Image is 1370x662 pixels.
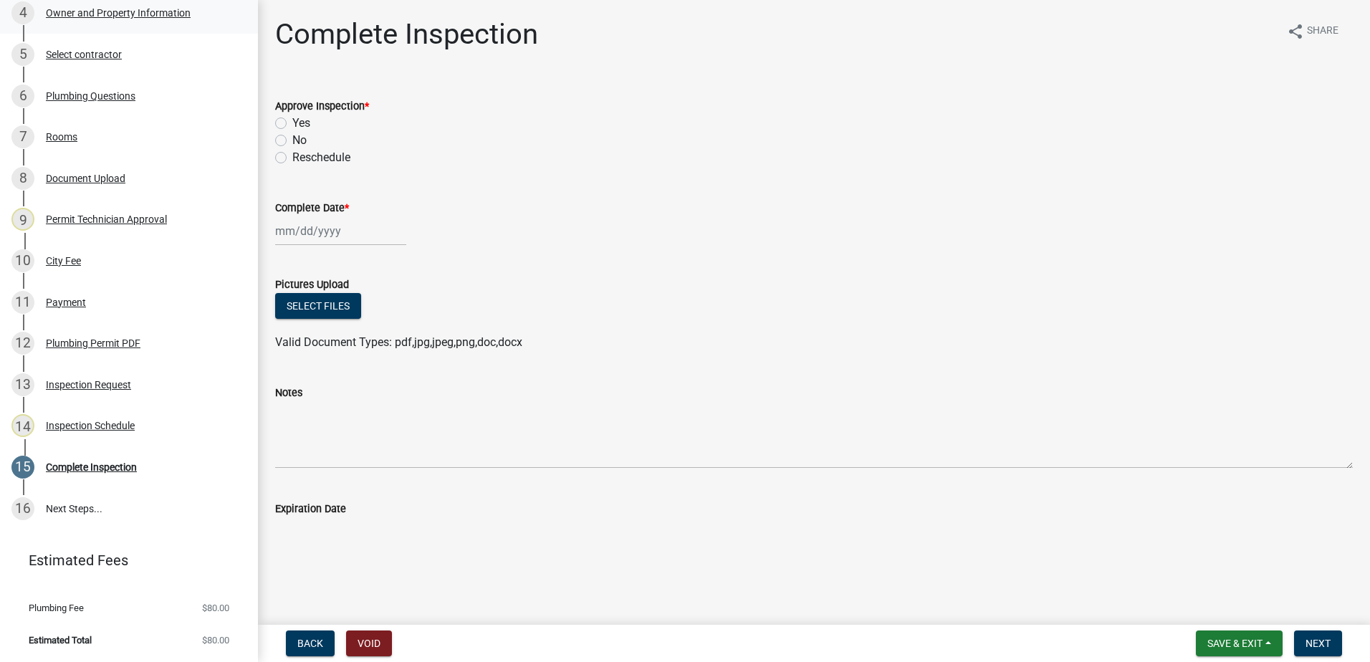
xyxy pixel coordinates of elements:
[29,603,84,613] span: Plumbing Fee
[11,1,34,24] div: 4
[286,630,335,656] button: Back
[46,49,122,59] div: Select contractor
[275,17,538,52] h1: Complete Inspection
[292,115,310,132] label: Yes
[1275,17,1350,45] button: shareShare
[11,125,34,148] div: 7
[11,208,34,231] div: 9
[275,388,302,398] label: Notes
[292,149,350,166] label: Reschedule
[46,132,77,142] div: Rooms
[46,380,131,390] div: Inspection Request
[1287,23,1304,40] i: share
[11,456,34,479] div: 15
[46,256,81,266] div: City Fee
[275,335,522,349] span: Valid Document Types: pdf,jpg,jpeg,png,doc,docx
[46,462,137,472] div: Complete Inspection
[11,43,34,66] div: 5
[29,635,92,645] span: Estimated Total
[275,102,369,112] label: Approve Inspection
[11,497,34,520] div: 16
[11,373,34,396] div: 13
[1207,638,1263,649] span: Save & Exit
[46,173,125,183] div: Document Upload
[11,332,34,355] div: 12
[275,203,349,214] label: Complete Date
[275,216,406,246] input: mm/dd/yyyy
[11,167,34,190] div: 8
[1294,630,1342,656] button: Next
[46,8,191,18] div: Owner and Property Information
[275,293,361,319] button: Select files
[202,603,229,613] span: $80.00
[1307,23,1338,40] span: Share
[11,546,235,575] a: Estimated Fees
[11,249,34,272] div: 10
[46,214,167,224] div: Permit Technician Approval
[11,414,34,437] div: 14
[346,630,392,656] button: Void
[46,91,135,101] div: Plumbing Questions
[292,132,307,149] label: No
[46,421,135,431] div: Inspection Schedule
[275,280,349,290] label: Pictures Upload
[297,638,323,649] span: Back
[1306,638,1331,649] span: Next
[1196,630,1283,656] button: Save & Exit
[11,291,34,314] div: 11
[275,504,346,514] label: Expiration Date
[46,338,140,348] div: Plumbing Permit PDF
[46,297,86,307] div: Payment
[202,635,229,645] span: $80.00
[11,85,34,107] div: 6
